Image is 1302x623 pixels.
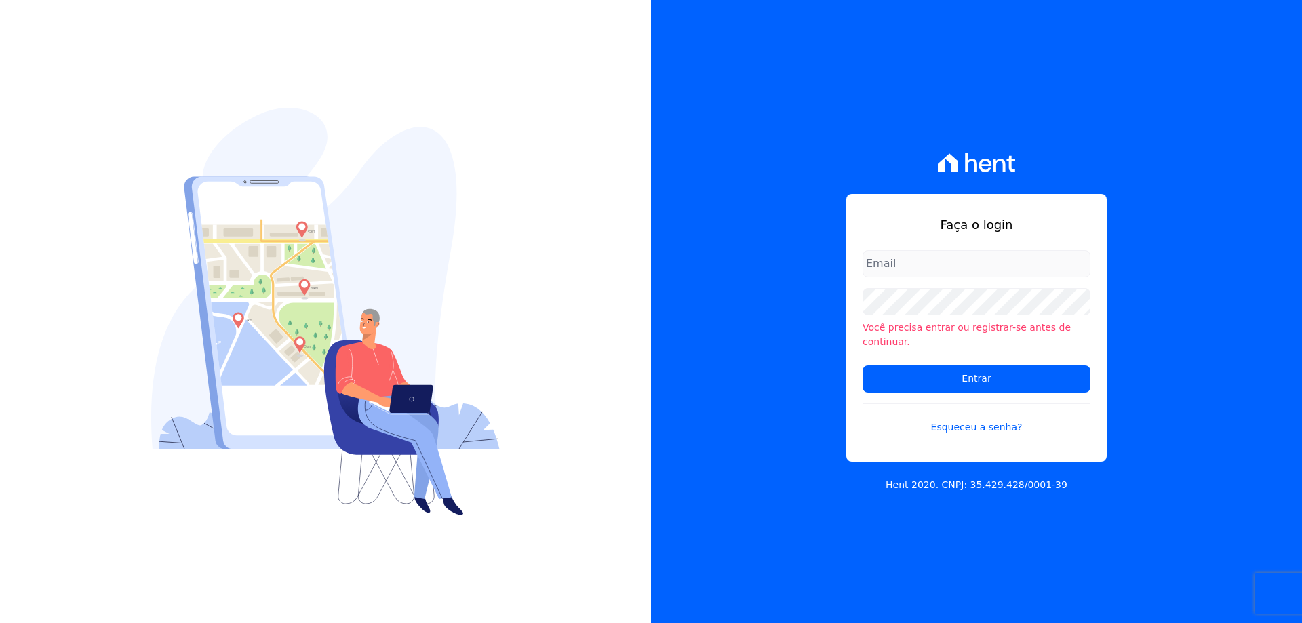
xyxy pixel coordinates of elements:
li: Você precisa entrar ou registrar-se antes de continuar. [863,321,1090,349]
input: Entrar [863,365,1090,393]
h1: Faça o login [863,216,1090,234]
p: Hent 2020. CNPJ: 35.429.428/0001-39 [886,478,1067,492]
img: Login [151,108,500,515]
input: Email [863,250,1090,277]
a: Esqueceu a senha? [863,403,1090,435]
